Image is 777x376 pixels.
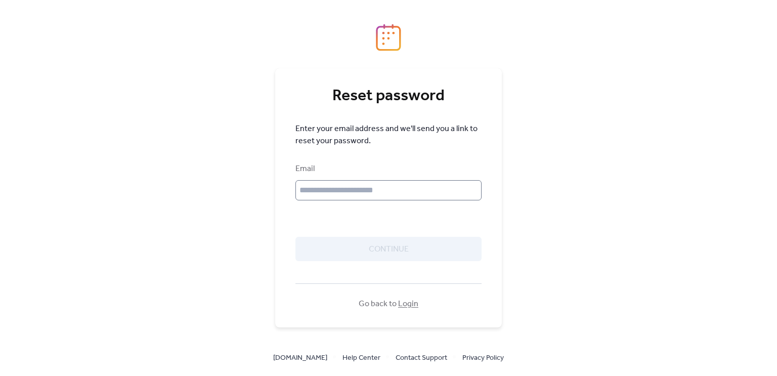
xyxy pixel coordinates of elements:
[342,352,380,364] span: Help Center
[295,123,482,147] span: Enter your email address and we'll send you a link to reset your password.
[396,351,447,364] a: Contact Support
[359,298,418,310] span: Go back to
[295,86,482,106] div: Reset password
[462,351,504,364] a: Privacy Policy
[396,352,447,364] span: Contact Support
[342,351,380,364] a: Help Center
[295,163,480,175] div: Email
[462,352,504,364] span: Privacy Policy
[273,351,327,364] a: [DOMAIN_NAME]
[273,352,327,364] span: [DOMAIN_NAME]
[398,296,418,312] a: Login
[376,24,401,51] img: logo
